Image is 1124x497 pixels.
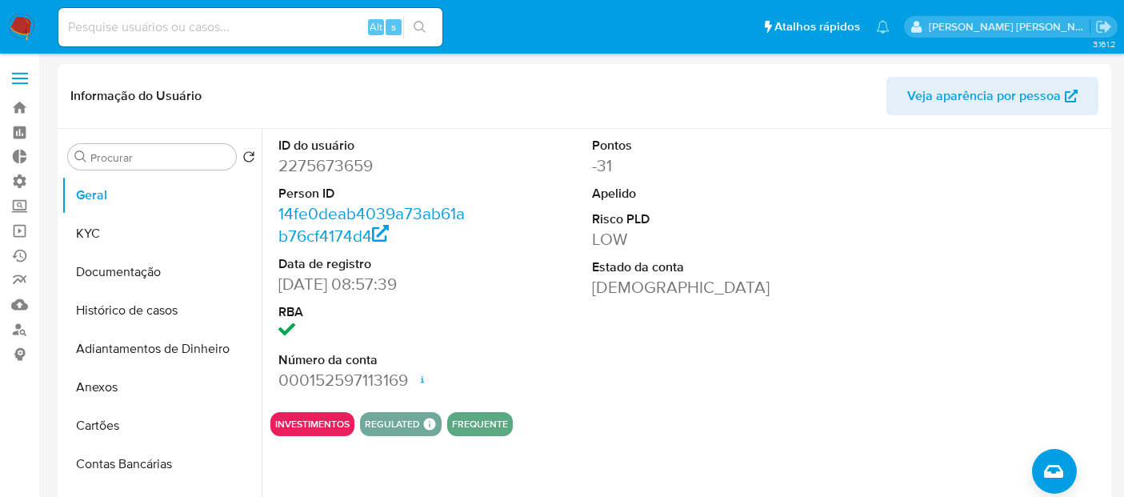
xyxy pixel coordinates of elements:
[278,202,465,247] a: 14fe0deab4039a73ab61ab76cf4174d4
[592,276,786,299] dd: [DEMOGRAPHIC_DATA]
[62,253,262,291] button: Documentação
[1095,18,1112,35] a: Sair
[278,351,472,369] dt: Número da conta
[278,369,472,391] dd: 000152597113169
[592,154,786,177] dd: -31
[62,214,262,253] button: KYC
[278,154,472,177] dd: 2275673659
[90,150,230,165] input: Procurar
[774,18,860,35] span: Atalhos rápidos
[592,137,786,154] dt: Pontos
[62,176,262,214] button: Geral
[278,185,472,202] dt: Person ID
[370,19,382,34] span: Alt
[929,19,1090,34] p: luciana.joia@mercadopago.com.br
[58,17,442,38] input: Pesquise usuários ou casos...
[278,273,472,295] dd: [DATE] 08:57:39
[74,150,87,163] button: Procurar
[242,150,255,168] button: Retornar ao pedido padrão
[403,16,436,38] button: search-icon
[62,330,262,368] button: Adiantamentos de Dinheiro
[876,20,890,34] a: Notificações
[70,88,202,104] h1: Informação do Usuário
[592,228,786,251] dd: LOW
[592,259,786,276] dt: Estado da conta
[278,255,472,273] dt: Data de registro
[886,77,1098,115] button: Veja aparência por pessoa
[592,210,786,228] dt: Risco PLD
[62,445,262,483] button: Contas Bancárias
[907,77,1061,115] span: Veja aparência por pessoa
[592,185,786,202] dt: Apelido
[62,407,262,445] button: Cartões
[278,137,472,154] dt: ID do usuário
[62,291,262,330] button: Histórico de casos
[391,19,396,34] span: s
[62,368,262,407] button: Anexos
[278,303,472,321] dt: RBA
